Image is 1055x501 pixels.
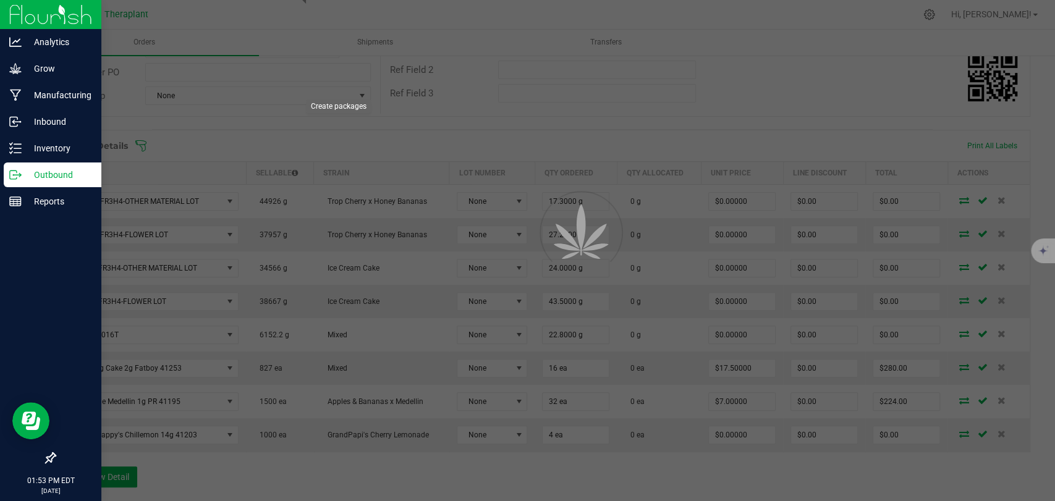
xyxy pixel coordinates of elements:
inline-svg: Manufacturing [9,89,22,101]
inline-svg: Inventory [9,142,22,154]
p: Reports [22,194,96,209]
p: [DATE] [6,486,96,495]
inline-svg: Reports [9,195,22,208]
inline-svg: Analytics [9,36,22,48]
iframe: Resource center [12,402,49,439]
p: Manufacturing [22,88,96,103]
inline-svg: Outbound [9,169,22,181]
p: Outbound [22,167,96,182]
div: Create packages [311,102,366,111]
p: Inventory [22,141,96,156]
p: Grow [22,61,96,76]
p: Analytics [22,35,96,49]
inline-svg: Inbound [9,116,22,128]
inline-svg: Grow [9,62,22,75]
p: Inbound [22,114,96,129]
p: 01:53 PM EDT [6,475,96,486]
